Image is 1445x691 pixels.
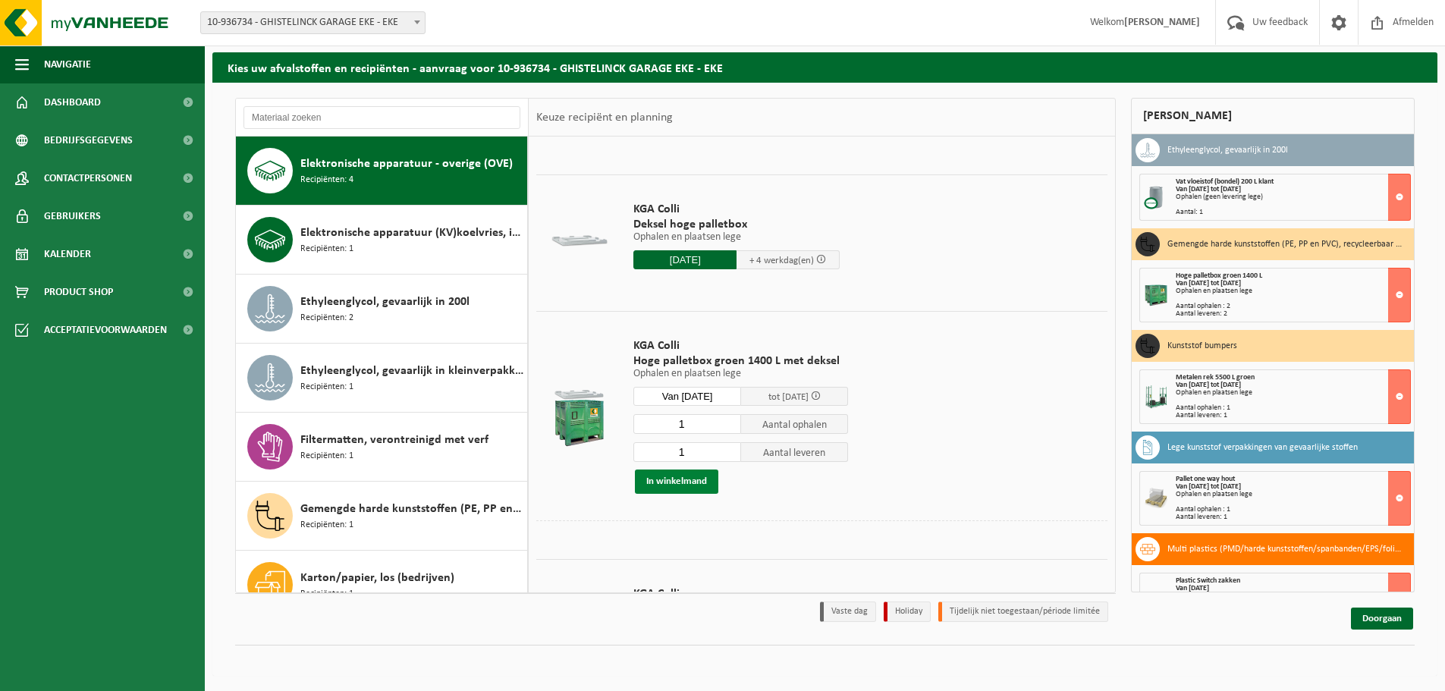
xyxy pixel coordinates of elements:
[300,569,454,587] span: Karton/papier, los (bedrijven)
[243,106,520,129] input: Materiaal zoeken
[1131,98,1415,134] div: [PERSON_NAME]
[212,52,1437,82] h2: Kies uw afvalstoffen en recipiënten - aanvraag voor 10-936734 - GHISTELINCK GARAGE EKE - EKE
[633,250,737,269] input: Selecteer datum
[201,12,425,33] span: 10-936734 - GHISTELINCK GARAGE EKE - EKE
[300,518,353,532] span: Recipiënten: 1
[44,46,91,83] span: Navigatie
[300,449,353,463] span: Recipiënten: 1
[300,173,353,187] span: Recipiënten: 4
[1176,310,1410,318] div: Aantal leveren: 2
[1167,537,1403,561] h3: Multi plastics (PMD/harde kunststoffen/spanbanden/EPS/folie naturel/folie gemengd)
[236,551,528,620] button: Karton/papier, los (bedrijven) Recipiënten: 1
[1167,334,1237,358] h3: Kunststof bumpers
[633,387,741,406] input: Selecteer datum
[633,202,840,217] span: KGA Colli
[1167,232,1403,256] h3: Gemengde harde kunststoffen (PE, PP en PVC), recycleerbaar (industrieel)
[300,587,353,601] span: Recipiënten: 1
[1167,435,1358,460] h3: Lege kunststof verpakkingen van gevaarlijke stoffen
[1176,584,1209,592] strong: Van [DATE]
[1124,17,1200,28] strong: [PERSON_NAME]
[1176,279,1241,287] strong: Van [DATE] tot [DATE]
[236,413,528,482] button: Filtermatten, verontreinigd met verf Recipiënten: 1
[300,242,353,256] span: Recipiënten: 1
[300,500,523,518] span: Gemengde harde kunststoffen (PE, PP en PVC), recycleerbaar (industrieel)
[44,83,101,121] span: Dashboard
[938,601,1108,622] li: Tijdelijk niet toegestaan/période limitée
[1176,404,1410,412] div: Aantal ophalen : 1
[44,197,101,235] span: Gebruikers
[1167,138,1288,162] h3: Ethyleenglycol, gevaarlijk in 200l
[1176,491,1410,498] div: Ophalen en plaatsen lege
[300,224,523,242] span: Elektronische apparatuur (KV)koelvries, industrieel
[44,311,167,349] span: Acceptatievoorwaarden
[300,311,353,325] span: Recipiënten: 2
[633,338,848,353] span: KGA Colli
[633,369,848,379] p: Ophalen en plaatsen lege
[1176,272,1262,280] span: Hoge palletbox groen 1400 L
[1176,389,1410,397] div: Ophalen en plaatsen lege
[44,121,133,159] span: Bedrijfsgegevens
[529,99,680,137] div: Keuze recipiënt en planning
[200,11,426,34] span: 10-936734 - GHISTELINCK GARAGE EKE - EKE
[1176,303,1410,310] div: Aantal ophalen : 2
[1176,482,1241,491] strong: Van [DATE] tot [DATE]
[300,155,513,173] span: Elektronische apparatuur - overige (OVE)
[300,431,488,449] span: Filtermatten, verontreinigd met verf
[44,273,113,311] span: Product Shop
[1176,576,1240,585] span: Plastic Switch zakken
[749,256,814,265] span: + 4 werkdag(en)
[633,353,848,369] span: Hoge palletbox groen 1400 L met deksel
[1176,193,1410,201] div: Ophalen (geen levering lege)
[1176,381,1241,389] strong: Van [DATE] tot [DATE]
[1176,209,1410,216] div: Aantal: 1
[236,206,528,275] button: Elektronische apparatuur (KV)koelvries, industrieel Recipiënten: 1
[1351,608,1413,630] a: Doorgaan
[820,601,876,622] li: Vaste dag
[300,380,353,394] span: Recipiënten: 1
[1176,506,1410,514] div: Aantal ophalen : 1
[635,470,718,494] button: In winkelmand
[884,601,931,622] li: Holiday
[236,137,528,206] button: Elektronische apparatuur - overige (OVE) Recipiënten: 4
[633,217,840,232] span: Deksel hoge palletbox
[236,275,528,344] button: Ethyleenglycol, gevaarlijk in 200l Recipiënten: 2
[300,362,523,380] span: Ethyleenglycol, gevaarlijk in kleinverpakking
[741,442,849,462] span: Aantal leveren
[741,414,849,434] span: Aantal ophalen
[236,344,528,413] button: Ethyleenglycol, gevaarlijk in kleinverpakking Recipiënten: 1
[300,293,470,311] span: Ethyleenglycol, gevaarlijk in 200l
[44,235,91,273] span: Kalender
[1176,514,1410,521] div: Aantal leveren: 1
[1176,373,1255,382] span: Metalen rek 5500 L groen
[633,232,840,243] p: Ophalen en plaatsen lege
[1176,412,1410,419] div: Aantal leveren: 1
[633,586,840,601] span: KGA Colli
[236,482,528,551] button: Gemengde harde kunststoffen (PE, PP en PVC), recycleerbaar (industrieel) Recipiënten: 1
[1176,475,1235,483] span: Pallet one way hout
[1176,185,1241,193] strong: Van [DATE] tot [DATE]
[44,159,132,197] span: Contactpersonen
[1176,177,1274,186] span: Vat vloeistof (bondel) 200 L klant
[768,392,809,402] span: tot [DATE]
[1176,287,1410,295] div: Ophalen en plaatsen lege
